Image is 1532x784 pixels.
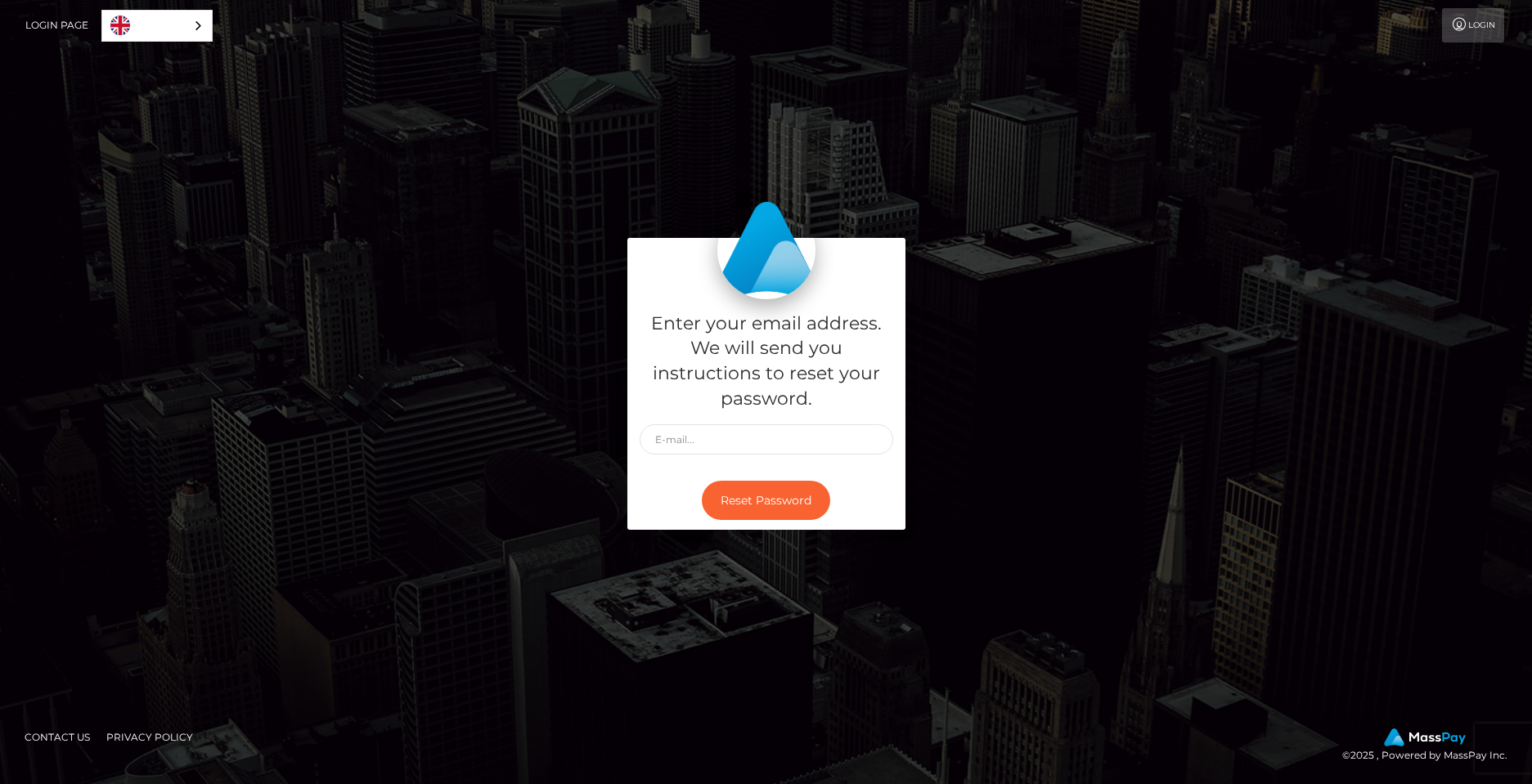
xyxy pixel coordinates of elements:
img: MassPay [1384,728,1466,746]
a: Login [1442,8,1504,43]
a: Login Page [25,8,88,43]
h5: Enter your email address. We will send you instructions to reset your password. [640,311,893,412]
div: © 2025 , Powered by MassPay Inc. [1342,728,1520,764]
aside: Language selected: English [101,10,213,42]
a: Privacy Policy [100,724,200,750]
img: MassPay Login [717,201,815,299]
button: Reset Password [702,481,830,521]
div: Language [101,10,213,42]
a: Contact Us [18,724,97,750]
a: English [102,11,212,41]
input: E-mail... [640,424,893,455]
